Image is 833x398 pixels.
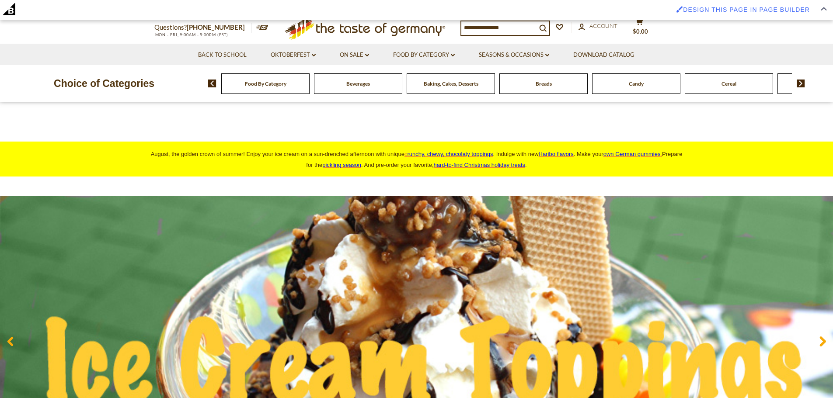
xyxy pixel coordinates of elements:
[208,80,216,87] img: previous arrow
[424,80,478,87] a: Baking, Cakes, Desserts
[479,50,549,60] a: Seasons & Occasions
[573,50,634,60] a: Download Catalog
[245,80,286,87] a: Food By Category
[154,22,251,33] p: Questions?
[821,7,827,11] img: Close Admin Bar
[434,162,527,168] span: .
[633,28,648,35] span: $0.00
[579,21,617,31] a: Account
[271,50,316,60] a: Oktoberfest
[797,80,805,87] img: next arrow
[198,50,247,60] a: Back to School
[672,2,814,17] a: Enabled brush for page builder edit. Design this page in Page Builder
[676,6,683,13] img: Enabled brush for page builder edit.
[536,80,552,87] a: Breads
[393,50,455,60] a: Food By Category
[603,151,661,157] span: own German gummies
[603,151,662,157] a: own German gummies.
[407,151,493,157] span: runchy, chewy, chocolaty toppings
[346,80,370,87] a: Beverages
[589,22,617,29] span: Account
[721,80,736,87] a: Cereal
[627,17,653,39] button: $0.00
[340,50,369,60] a: On Sale
[404,151,493,157] a: crunchy, chewy, chocolaty toppings
[151,151,683,168] span: August, the golden crown of summer! Enjoy your ice cream on a sun-drenched afternoon with unique ...
[683,6,810,13] span: Design this page in Page Builder
[154,32,229,37] span: MON - FRI, 9:00AM - 5:00PM (EST)
[322,162,361,168] a: pickling season
[539,151,574,157] a: Haribo flavors
[434,162,526,168] a: hard-to-find Christmas holiday treats
[629,80,644,87] a: Candy
[187,23,245,31] a: [PHONE_NUMBER]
